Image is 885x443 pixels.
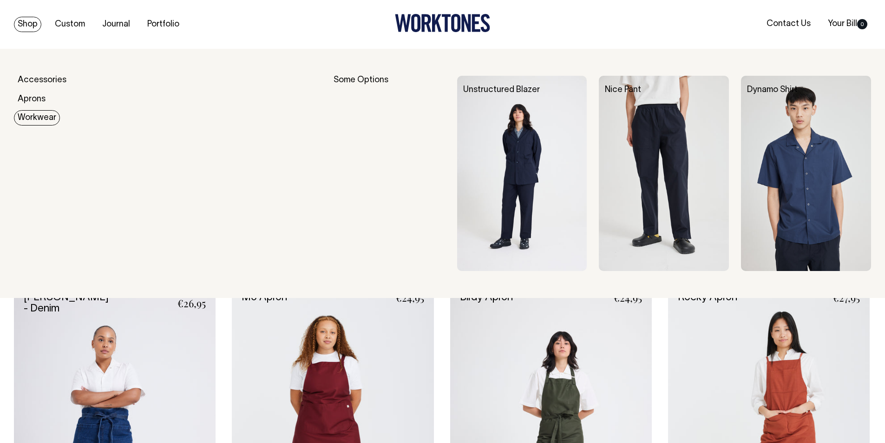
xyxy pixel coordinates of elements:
img: Unstructured Blazer [457,76,587,271]
a: Nice Pant [605,86,641,94]
a: Accessories [14,73,70,88]
div: Some Options [334,76,445,271]
img: Nice Pant [599,76,729,271]
a: Portfolio [144,17,183,32]
a: Shop [14,17,41,32]
a: Workwear [14,110,60,126]
a: Dynamo Shirt [747,86,798,94]
a: Aprons [14,92,49,107]
a: Custom [51,17,89,32]
a: Your Bill0 [824,16,871,32]
a: Unstructured Blazer [463,86,540,94]
a: Journal [98,17,134,32]
a: Contact Us [763,16,814,32]
img: Dynamo Shirt [741,76,871,271]
span: 0 [857,19,867,29]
